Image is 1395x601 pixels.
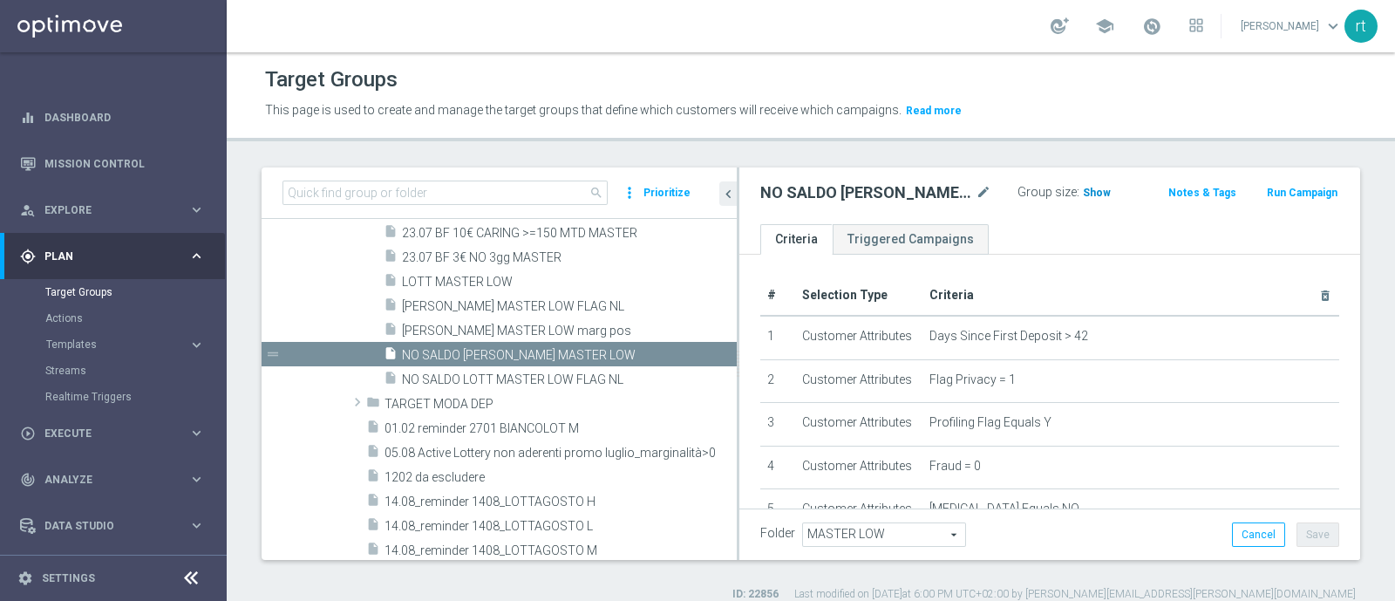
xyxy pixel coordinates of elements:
[19,157,206,171] button: Mission Control
[45,285,181,299] a: Target Groups
[1296,522,1339,547] button: Save
[402,275,737,290] span: LOTT MASTER LOW
[384,397,737,412] span: TARGET MODA DEP
[384,519,737,534] span: 14.08_reminder 1408_LOTTAGOSTO L
[384,495,737,509] span: 14.08_reminder 1408_LOTTAGOSTO H
[795,446,922,489] td: Customer Attributes
[265,103,902,117] span: This page is used to create and manage the target groups that define which customers will receive...
[188,201,205,218] i: keyboard_arrow_right
[720,186,737,202] i: chevron_left
[19,111,206,125] button: equalizer Dashboard
[19,203,206,217] div: person_search Explore keyboard_arrow_right
[384,446,737,461] span: 05.08 Active Lottery non aderenti promo luglio_marginalit&#xE0;&gt;0
[366,444,380,464] i: insert_drive_file
[402,299,737,314] span: LOTT MASTER LOW FLAG NL
[1324,17,1343,36] span: keyboard_arrow_down
[795,489,922,533] td: Customer Attributes
[929,459,981,474] span: Fraud = 0
[44,549,182,595] a: Optibot
[20,202,188,218] div: Explore
[366,493,380,513] i: insert_drive_file
[20,249,36,264] i: gps_fixed
[929,288,974,302] span: Criteria
[760,359,795,403] td: 2
[760,224,833,255] a: Criteria
[402,348,737,363] span: NO SALDO LOTT MASTER LOW
[20,518,188,534] div: Data Studio
[384,346,398,366] i: insert_drive_file
[19,473,206,487] button: track_changes Analyze keyboard_arrow_right
[384,322,398,342] i: insert_drive_file
[719,181,737,206] button: chevron_left
[19,427,206,441] button: play_circle_outline Execute keyboard_arrow_right
[833,224,989,255] a: Triggered Campaigns
[402,372,737,387] span: NO SALDO LOTT MASTER LOW FLAG NL
[929,329,1088,344] span: Days Since First Deposit > 42
[46,339,171,350] span: Templates
[20,426,36,441] i: play_circle_outline
[760,526,795,541] label: Folder
[20,249,188,264] div: Plan
[45,311,181,325] a: Actions
[265,67,398,92] h1: Target Groups
[760,182,972,203] h2: NO SALDO [PERSON_NAME] MASTER LOW
[19,519,206,533] button: Data Studio keyboard_arrow_right
[44,521,188,531] span: Data Studio
[1095,17,1114,36] span: school
[19,249,206,263] button: gps_fixed Plan keyboard_arrow_right
[45,279,225,305] div: Target Groups
[45,338,206,352] button: Templates keyboard_arrow_right
[42,573,95,584] a: Settings
[366,468,380,488] i: insert_drive_file
[760,316,795,359] td: 1
[1232,522,1285,547] button: Cancel
[44,205,188,215] span: Explore
[929,372,1016,387] span: Flag Privacy = 1
[621,181,638,205] i: more_vert
[795,316,922,359] td: Customer Attributes
[384,297,398,318] i: insert_drive_file
[45,384,225,410] div: Realtime Triggers
[795,359,922,403] td: Customer Attributes
[188,517,205,534] i: keyboard_arrow_right
[45,305,225,331] div: Actions
[384,421,737,436] span: 01.02 reminder 2701 BIANCOLOT M
[384,273,398,293] i: insert_drive_file
[384,470,737,485] span: 1202 da escludere
[20,94,205,140] div: Dashboard
[44,94,205,140] a: Dashboard
[795,403,922,447] td: Customer Attributes
[929,415,1051,430] span: Profiling Flag Equals Y
[20,110,36,126] i: equalizer
[384,543,737,558] span: 14.08_reminder 1408_LOTTAGOSTO M
[1083,187,1111,199] span: Show
[929,502,1079,516] span: [MEDICAL_DATA] Equals NO
[45,358,225,384] div: Streams
[44,428,188,439] span: Execute
[44,475,188,485] span: Analyze
[760,403,795,447] td: 3
[45,390,181,404] a: Realtime Triggers
[795,276,922,316] th: Selection Type
[1167,183,1238,202] button: Notes & Tags
[760,489,795,533] td: 5
[20,549,205,595] div: Optibot
[1318,289,1332,303] i: delete_forever
[402,226,737,241] span: 23.07 BF 10&#x20AC; CARING &gt;=150 MTD MASTER
[44,140,205,187] a: Mission Control
[188,248,205,264] i: keyboard_arrow_right
[44,251,188,262] span: Plan
[384,371,398,391] i: insert_drive_file
[402,250,737,265] span: 23.07 BF 3&#x20AC; NO 3gg MASTER
[976,182,991,203] i: mode_edit
[366,420,380,440] i: insert_drive_file
[366,517,380,537] i: insert_drive_file
[641,181,693,205] button: Prioritize
[402,324,737,338] span: LOTT MASTER LOW marg pos
[20,426,188,441] div: Execute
